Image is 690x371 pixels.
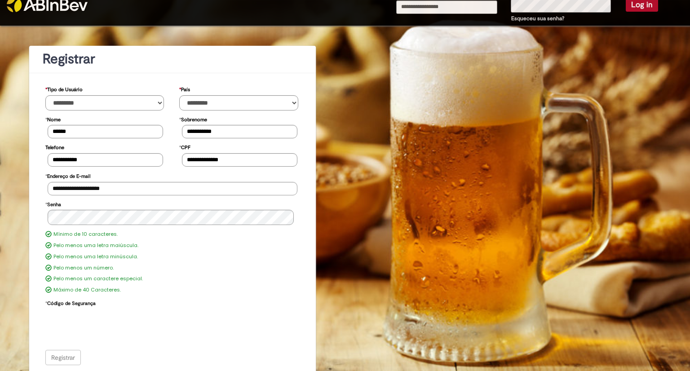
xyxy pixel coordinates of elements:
[179,82,190,95] label: País
[179,140,190,153] label: CPF
[511,15,564,22] a: Esqueceu sua senha?
[45,296,96,309] label: Código de Segurança
[43,52,302,66] h1: Registrar
[45,197,61,210] label: Senha
[45,140,64,153] label: Telefone
[53,275,143,283] label: Pelo menos um caractere especial.
[45,82,83,95] label: Tipo de Usuário
[53,242,138,249] label: Pelo menos uma letra maiúscula.
[53,231,118,238] label: Mínimo de 10 caracteres.
[53,287,121,294] label: Máximo de 40 Caracteres.
[53,253,138,261] label: Pelo menos uma letra minúscula.
[45,112,61,125] label: Nome
[45,169,90,182] label: Endereço de E-mail
[53,265,114,272] label: Pelo menos um número.
[179,112,207,125] label: Sobrenome
[48,309,184,344] iframe: To enrich screen reader interactions, please activate Accessibility in Grammarly extension settings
